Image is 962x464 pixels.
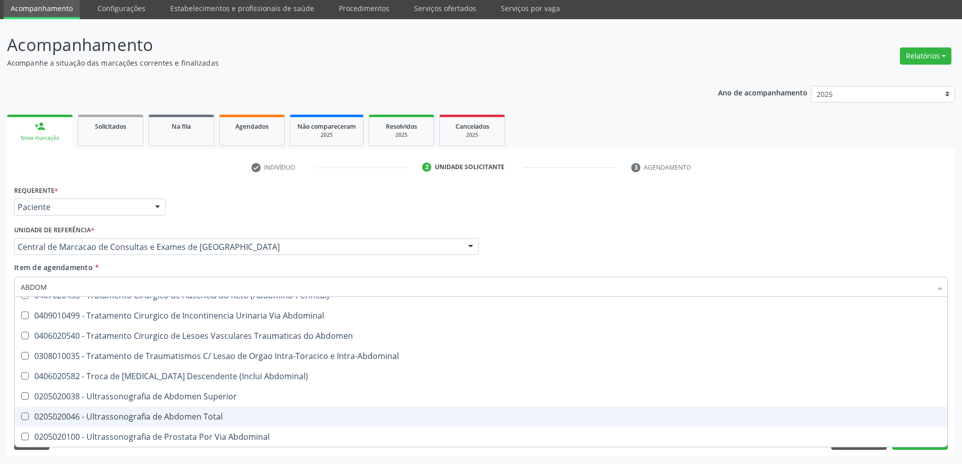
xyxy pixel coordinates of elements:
span: Cancelados [455,122,489,131]
div: 0406020540 - Tratamento Cirurgico de Lesoes Vasculares Traumaticas do Abdomen [21,332,941,340]
div: 0205020038 - Ultrassonografia de Abdomen Superior [21,392,941,400]
span: Agendados [235,122,269,131]
span: Item de agendamento [14,263,93,272]
span: Central de Marcacao de Consultas e Exames de [GEOGRAPHIC_DATA] [18,242,458,252]
span: Paciente [18,202,145,212]
div: Unidade solicitante [435,163,504,172]
input: Buscar por procedimentos [21,277,931,297]
div: person_add [34,121,45,132]
span: Resolvidos [386,122,417,131]
div: 0205020046 - Ultrassonografia de Abdomen Total [21,413,941,421]
div: 2025 [376,131,427,139]
p: Ano de acompanhamento [718,86,807,98]
button: Relatórios [900,47,951,65]
div: 0308010035 - Tratamento de Traumatismos C/ Lesao de Orgao Intra-Toracico e Intra-Abdominal [21,352,941,360]
label: Unidade de referência [14,223,94,238]
span: Na fila [172,122,191,131]
div: 2 [422,163,431,172]
span: Não compareceram [297,122,356,131]
div: 0205020100 - Ultrassonografia de Prostata Por Via Abdominal [21,433,941,441]
label: Requerente [14,183,58,198]
div: 0406020582 - Troca de [MEDICAL_DATA] Descendente (Inclui Abdominal) [21,372,941,380]
p: Acompanhamento [7,32,671,58]
div: 0409010499 - Tratamento Cirurgico de Incontinencia Urinaria Via Abdominal [21,312,941,320]
span: Solicitados [95,122,126,131]
div: Nova marcação [14,134,66,142]
div: 2025 [447,131,497,139]
div: 2025 [297,131,356,139]
p: Acompanhe a situação das marcações correntes e finalizadas [7,58,671,68]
